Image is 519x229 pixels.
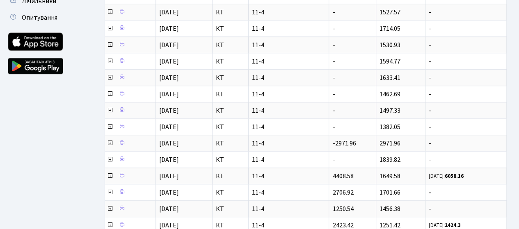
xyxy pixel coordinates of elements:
[252,9,325,16] span: 11-4
[445,172,464,180] b: 6058.16
[252,140,325,147] span: 11-4
[216,25,245,32] span: КТ
[216,124,245,130] span: КТ
[429,9,503,16] span: -
[380,155,400,164] span: 1839.82
[252,75,325,81] span: 11-4
[332,172,353,181] span: 4408.58
[159,24,179,33] span: [DATE]
[429,189,503,196] span: -
[380,106,400,115] span: 1497.33
[159,188,179,197] span: [DATE]
[380,188,400,197] span: 1701.66
[332,122,335,132] span: -
[380,139,400,148] span: 2971.96
[159,139,179,148] span: [DATE]
[380,41,400,50] span: 1530.93
[252,173,325,179] span: 11-4
[252,58,325,65] span: 11-4
[216,140,245,147] span: КТ
[216,107,245,114] span: КТ
[216,91,245,97] span: КТ
[332,24,335,33] span: -
[380,90,400,99] span: 1462.69
[159,57,179,66] span: [DATE]
[159,90,179,99] span: [DATE]
[429,222,461,229] small: [DATE]:
[159,8,179,17] span: [DATE]
[332,188,353,197] span: 2706.92
[332,106,335,115] span: -
[159,106,179,115] span: [DATE]
[216,156,245,163] span: КТ
[252,156,325,163] span: 11-4
[332,73,335,82] span: -
[380,172,400,181] span: 1649.58
[332,57,335,66] span: -
[332,204,353,213] span: 1250.54
[429,206,503,212] span: -
[216,9,245,16] span: КТ
[252,124,325,130] span: 11-4
[216,189,245,196] span: КТ
[252,189,325,196] span: 11-4
[332,8,335,17] span: -
[159,41,179,50] span: [DATE]
[216,42,245,48] span: КТ
[332,90,335,99] span: -
[216,206,245,212] span: КТ
[429,58,503,65] span: -
[332,139,356,148] span: -2971.96
[429,75,503,81] span: -
[216,173,245,179] span: КТ
[216,58,245,65] span: КТ
[445,222,461,229] b: 2424.3
[159,122,179,132] span: [DATE]
[332,41,335,50] span: -
[429,140,503,147] span: -
[252,25,325,32] span: 11-4
[429,124,503,130] span: -
[159,204,179,213] span: [DATE]
[429,91,503,97] span: -
[429,107,503,114] span: -
[429,42,503,48] span: -
[380,57,400,66] span: 1594.77
[380,8,400,17] span: 1527.57
[159,155,179,164] span: [DATE]
[429,25,503,32] span: -
[252,42,325,48] span: 11-4
[216,222,245,229] span: КТ
[252,91,325,97] span: 11-4
[429,156,503,163] span: -
[159,73,179,82] span: [DATE]
[380,122,400,132] span: 1382.05
[22,13,57,22] span: Опитування
[380,73,400,82] span: 1633.41
[216,75,245,81] span: КТ
[159,172,179,181] span: [DATE]
[380,204,400,213] span: 1456.38
[252,206,325,212] span: 11-4
[332,155,335,164] span: -
[4,9,86,26] a: Опитування
[252,222,325,229] span: 11-4
[252,107,325,114] span: 11-4
[429,172,464,180] small: [DATE]:
[380,24,400,33] span: 1714.05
